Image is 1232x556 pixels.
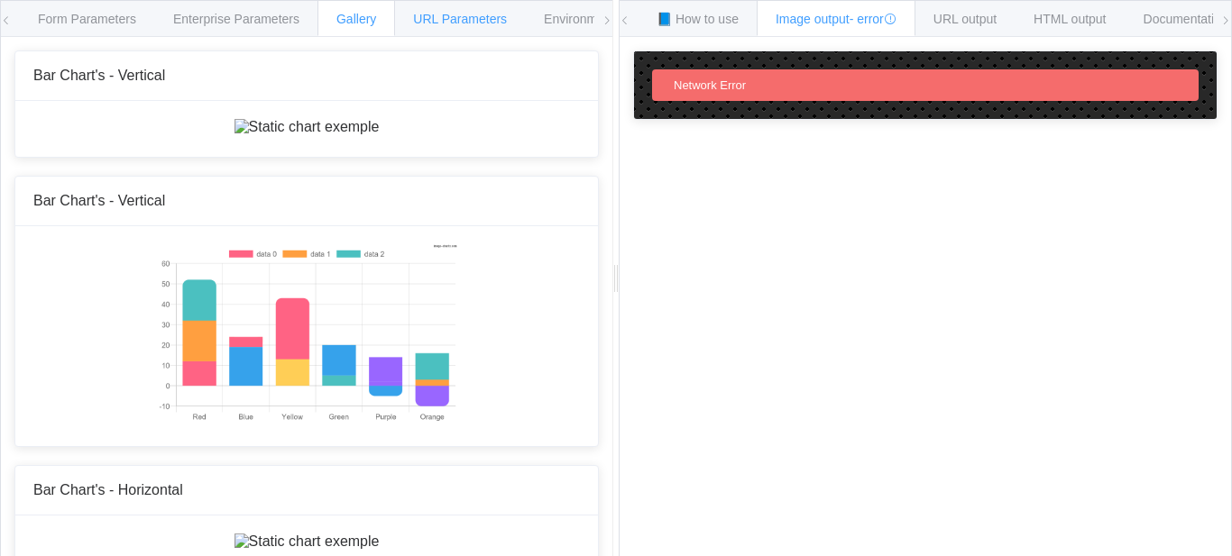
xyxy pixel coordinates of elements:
img: Static chart exemple [234,119,380,135]
span: 📘 How to use [657,12,739,26]
span: Environments [544,12,621,26]
span: Gallery [336,12,376,26]
span: Network Error [674,78,746,92]
span: Bar Chart's - Vertical [33,193,165,208]
span: HTML output [1034,12,1106,26]
span: Enterprise Parameters [173,12,299,26]
span: Documentation [1144,12,1228,26]
span: Bar Chart's - Horizontal [33,482,183,497]
span: - error [850,12,896,26]
img: Static chart exemple [156,244,456,424]
span: Bar Chart's - Vertical [33,68,165,83]
span: Image output [776,12,896,26]
span: URL Parameters [413,12,507,26]
span: Form Parameters [38,12,136,26]
span: URL output [933,12,997,26]
img: Static chart exemple [234,533,380,550]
